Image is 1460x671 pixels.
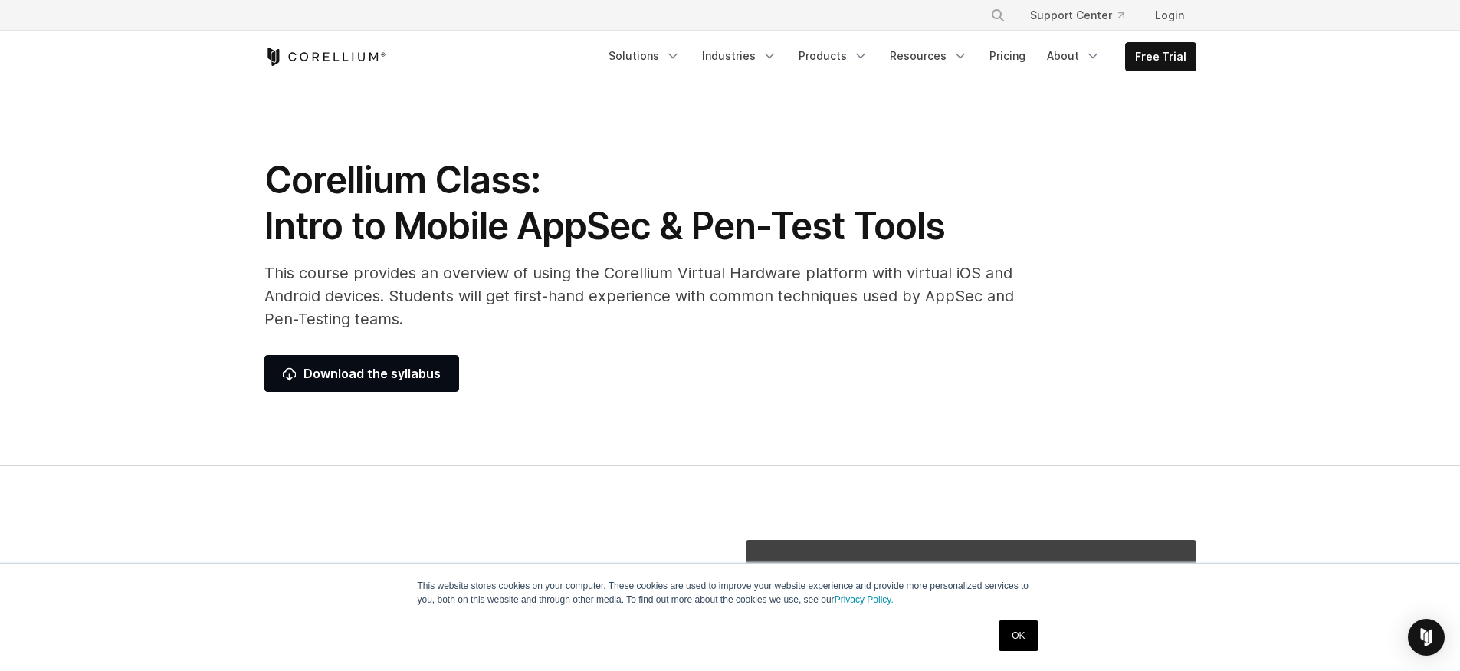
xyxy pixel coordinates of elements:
div: Navigation Menu [972,2,1196,29]
div: Open Intercom Messenger [1408,619,1445,656]
p: This website stores cookies on your computer. These cookies are used to improve your website expe... [418,579,1043,607]
a: Support Center [1018,2,1137,29]
a: Products [789,42,878,70]
h1: Corellium Class: Intro to Mobile AppSec & Pen-Test Tools [264,157,1031,249]
a: Free Trial [1126,43,1196,71]
a: Pricing [980,42,1035,70]
span: Download the syllabus [283,364,441,383]
a: About [1038,42,1110,70]
a: Resources [881,42,977,70]
a: Download the syllabus [264,355,459,392]
button: Search [984,2,1012,29]
p: This course provides an overview of using the Corellium Virtual Hardware platform with virtual iO... [264,261,1031,331]
a: Solutions [599,42,690,70]
div: Navigation Menu [599,42,1196,71]
a: OK [999,620,1038,651]
a: Industries [693,42,786,70]
a: Corellium Home [264,48,386,66]
a: Privacy Policy. [835,594,894,605]
a: Login [1143,2,1196,29]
